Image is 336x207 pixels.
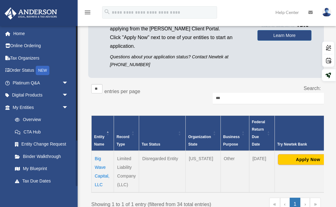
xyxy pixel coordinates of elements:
[62,89,75,102] span: arrow_drop_down
[92,116,114,151] th: Entity Name: Activate to invert sorting
[4,52,78,64] a: Tax Organizers
[84,11,91,16] a: menu
[9,150,78,163] a: Binder Walkthrough
[9,163,78,175] a: My Blueprint
[104,89,140,94] label: entries per page
[110,53,248,69] p: Questions about your application status? Contact Newtek at [PHONE_NUMBER]
[62,77,75,89] span: arrow_drop_down
[92,151,114,192] td: Big Wave Capital, LLC
[257,30,311,41] a: Learn More
[188,135,211,146] span: Organization State
[249,151,275,192] td: [DATE]
[142,142,160,146] span: Tax Status
[249,116,275,151] th: Federal Return Due Date: Activate to sort
[110,33,248,51] p: Click "Apply Now" next to one of your entities to start an application.
[9,138,78,151] a: Entity Change Request
[36,66,49,75] div: NEW
[139,116,186,151] th: Tax Status: Activate to sort
[114,151,139,192] td: Limited Liability Company (LLC)
[220,151,249,192] td: Other
[277,141,332,148] div: Try Newtek Bank
[4,40,78,52] a: Online Ordering
[186,116,220,151] th: Organization State: Activate to sort
[304,86,321,91] label: Search:
[116,135,129,146] span: Record Type
[4,89,78,101] a: Digital Productsarrow_drop_down
[9,175,78,187] a: Tax Due Dates
[114,116,139,151] th: Record Type: Activate to sort
[252,120,265,146] span: Federal Return Due Date
[84,9,91,16] i: menu
[4,101,78,114] a: My Entitiesarrow_drop_down
[104,8,111,15] i: search
[220,116,249,151] th: Business Purpose: Activate to sort
[3,7,59,20] img: Anderson Advisors Platinum Portal
[322,8,331,17] img: User Pic
[139,151,186,192] td: Disregarded Entity
[4,64,78,77] a: Order StatusNEW
[9,126,78,138] a: CTA Hub
[9,114,75,126] a: Overview
[186,151,220,192] td: [US_STATE]
[62,101,75,114] span: arrow_drop_down
[223,135,240,146] span: Business Purpose
[94,135,104,146] span: Entity Name
[4,77,78,89] a: Platinum Q&Aarrow_drop_down
[4,27,78,40] a: Home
